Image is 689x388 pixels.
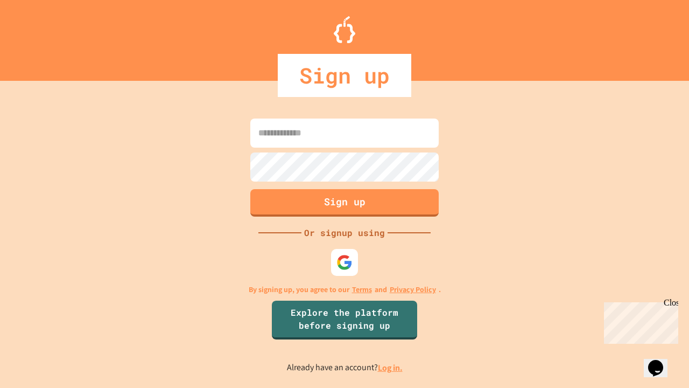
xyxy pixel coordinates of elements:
[4,4,74,68] div: Chat with us now!Close
[278,54,411,97] div: Sign up
[352,284,372,295] a: Terms
[249,284,441,295] p: By signing up, you agree to our and .
[287,361,403,375] p: Already have an account?
[378,362,403,373] a: Log in.
[250,189,439,217] button: Sign up
[336,254,353,271] img: google-icon.svg
[272,301,417,339] a: Explore the platform before signing up
[390,284,436,295] a: Privacy Policy
[301,226,388,239] div: Or signup using
[644,345,678,377] iframe: chat widget
[334,16,355,43] img: Logo.svg
[600,298,678,344] iframe: chat widget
